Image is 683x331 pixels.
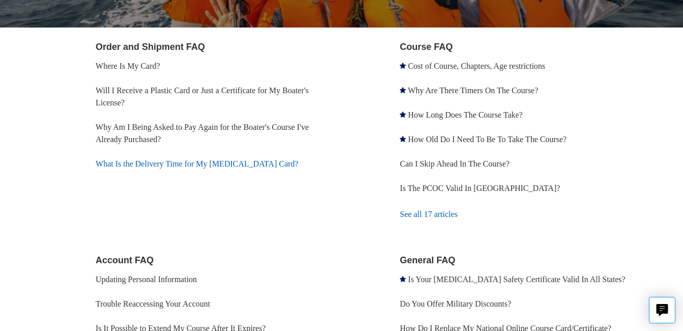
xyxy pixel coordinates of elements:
a: Do You Offer Military Discounts? [400,299,511,308]
svg: Promoted article [400,276,406,282]
a: Why Am I Being Asked to Pay Again for the Boater's Course I've Already Purchased? [96,123,309,144]
a: General FAQ [400,255,455,265]
a: How Old Do I Need To Be To Take The Course? [408,135,567,144]
a: Will I Receive a Plastic Card or Just a Certificate for My Boater's License? [96,86,309,107]
a: Is The PCOC Valid In [GEOGRAPHIC_DATA]? [400,184,560,192]
a: Is Your [MEDICAL_DATA] Safety Certificate Valid In All States? [408,275,625,284]
a: Account FAQ [96,255,154,265]
a: Can I Skip Ahead In The Course? [400,159,510,168]
a: Where Is My Card? [96,62,160,70]
a: Updating Personal Information [96,275,197,284]
a: See all 17 articles [400,201,649,228]
button: Live chat [649,297,675,323]
svg: Promoted article [400,136,406,142]
a: Cost of Course, Chapters, Age restrictions [408,62,545,70]
a: Why Are There Timers On The Course? [408,86,538,95]
a: What Is the Delivery Time for My [MEDICAL_DATA] Card? [96,159,299,168]
svg: Promoted article [400,87,406,93]
a: Course FAQ [400,42,453,52]
a: Order and Shipment FAQ [96,42,205,52]
svg: Promoted article [400,63,406,69]
svg: Promoted article [400,112,406,118]
a: Trouble Reaccessing Your Account [96,299,210,308]
a: How Long Does The Course Take? [408,111,522,119]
